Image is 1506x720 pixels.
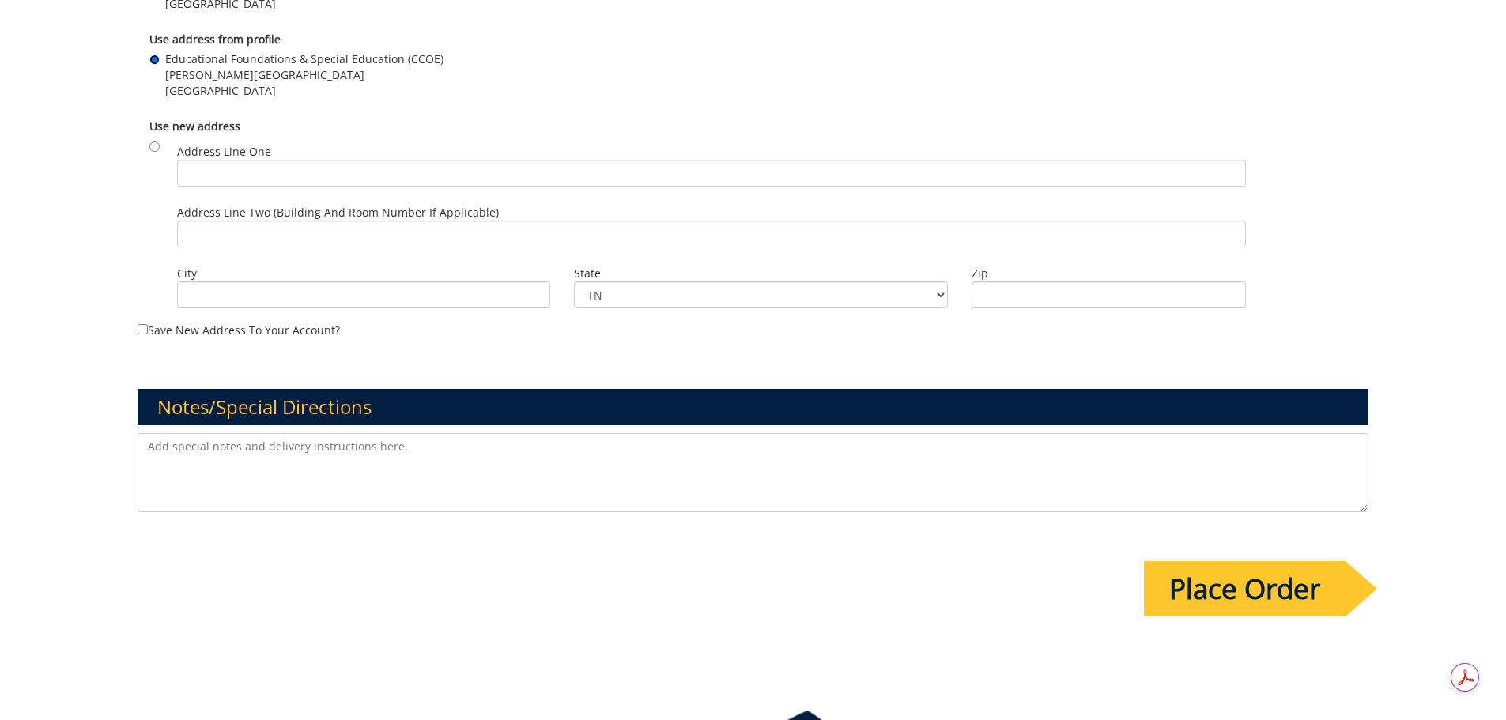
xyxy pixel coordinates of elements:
span: [GEOGRAPHIC_DATA] [165,83,443,99]
label: Address Line Two (Building and Room Number if applicable) [177,205,1246,247]
input: Zip [972,281,1246,308]
input: Educational Foundations & Special Education (CCOE) [PERSON_NAME][GEOGRAPHIC_DATA] [GEOGRAPHIC_DATA] [149,55,160,65]
input: City [177,281,551,308]
label: Address Line One [177,144,1246,187]
label: Zip [972,266,1246,281]
label: City [177,266,551,281]
input: Address Line One [177,160,1246,187]
input: Place Order [1144,561,1346,616]
h3: Notes/Special Directions [138,389,1369,425]
input: Address Line Two (Building and Room Number if applicable) [177,221,1246,247]
b: Use new address [149,119,240,134]
span: Educational Foundations & Special Education (CCOE) [165,51,443,67]
b: Use address from profile [149,32,281,47]
input: Save new address to your account? [138,324,148,334]
span: [PERSON_NAME][GEOGRAPHIC_DATA] [165,67,443,83]
label: State [574,266,948,281]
